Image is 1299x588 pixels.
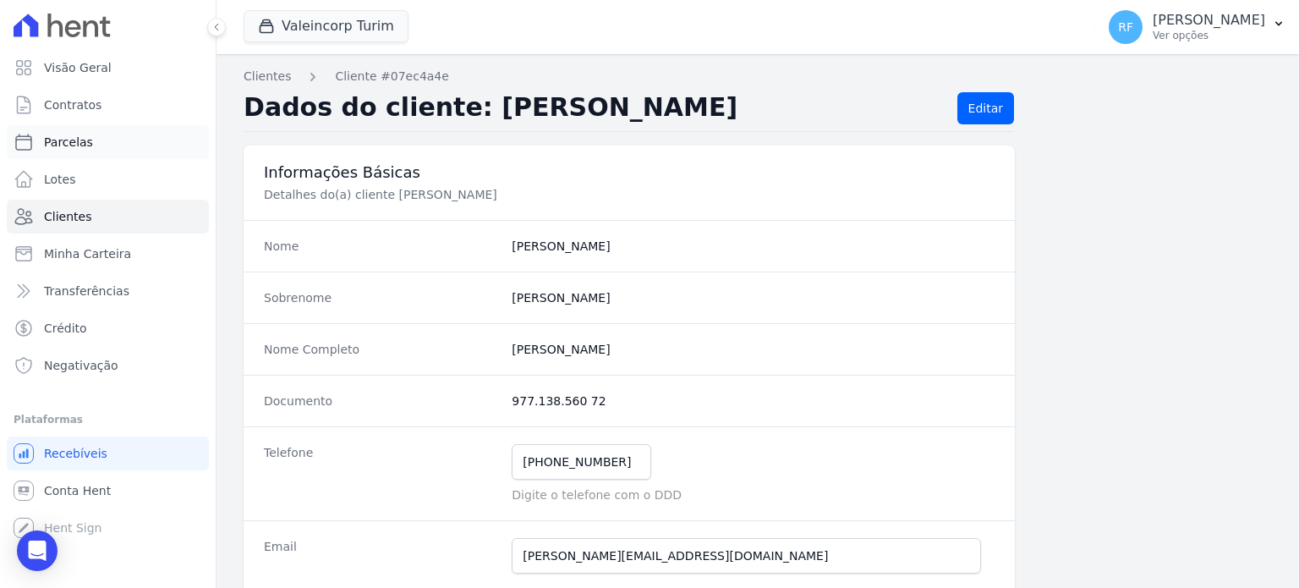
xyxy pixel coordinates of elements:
[7,349,209,382] a: Negativação
[264,393,498,409] dt: Documento
[264,162,995,183] h3: Informações Básicas
[264,186,832,203] p: Detalhes do(a) cliente [PERSON_NAME]
[17,530,58,571] div: Open Intercom Messenger
[44,59,112,76] span: Visão Geral
[957,92,1014,124] a: Editar
[44,171,76,188] span: Lotes
[7,51,209,85] a: Visão Geral
[7,474,209,508] a: Conta Hent
[7,237,209,271] a: Minha Carteira
[512,393,995,409] dd: 977.138.560 72
[44,320,87,337] span: Crédito
[7,88,209,122] a: Contratos
[1153,29,1265,42] p: Ver opções
[7,274,209,308] a: Transferências
[44,482,111,499] span: Conta Hent
[1118,21,1133,33] span: RF
[7,125,209,159] a: Parcelas
[44,134,93,151] span: Parcelas
[244,68,291,85] a: Clientes
[44,245,131,262] span: Minha Carteira
[244,10,408,42] button: Valeincorp Turim
[264,289,498,306] dt: Sobrenome
[7,311,209,345] a: Crédito
[7,437,209,470] a: Recebíveis
[512,341,995,358] dd: [PERSON_NAME]
[264,238,498,255] dt: Nome
[264,444,498,503] dt: Telefone
[44,357,118,374] span: Negativação
[264,341,498,358] dt: Nome Completo
[7,162,209,196] a: Lotes
[44,283,129,299] span: Transferências
[244,92,944,124] h2: Dados do cliente: [PERSON_NAME]
[14,409,202,430] div: Plataformas
[1095,3,1299,51] button: RF [PERSON_NAME] Ver opções
[335,68,448,85] a: Cliente #07ec4a4e
[264,538,498,574] dt: Email
[512,486,995,503] p: Digite o telefone com o DDD
[44,208,91,225] span: Clientes
[1153,12,1265,29] p: [PERSON_NAME]
[44,96,101,113] span: Contratos
[44,445,107,462] span: Recebíveis
[244,68,1272,85] nav: Breadcrumb
[512,289,995,306] dd: [PERSON_NAME]
[512,238,995,255] dd: [PERSON_NAME]
[7,200,209,234] a: Clientes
